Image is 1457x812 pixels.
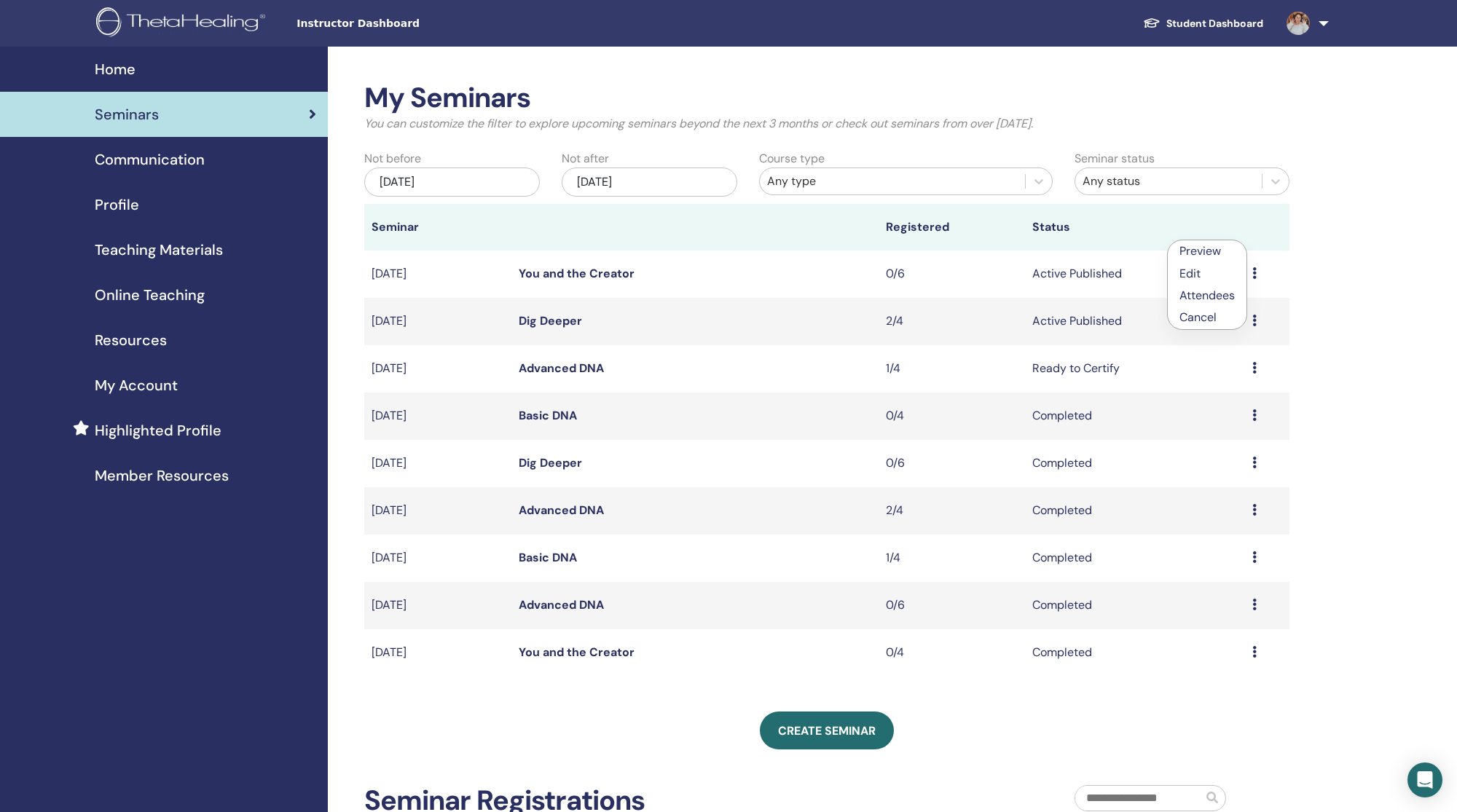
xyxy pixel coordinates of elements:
[95,374,178,396] span: My Account
[562,150,609,167] label: Not after
[364,393,511,440] td: [DATE]
[1025,535,1245,582] td: Completed
[364,487,511,535] td: [DATE]
[1025,487,1245,535] td: Completed
[95,419,221,441] span: Highlighted Profile
[879,393,1026,440] td: 0/4
[95,103,159,125] span: Seminars
[1025,345,1245,393] td: Ready to Certify
[95,149,205,170] span: Communication
[879,204,1026,251] th: Registered
[364,150,421,167] label: Not before
[1025,251,1245,298] td: Active Published
[95,239,223,261] span: Teaching Materials
[296,16,515,31] span: Instructor Dashboard
[364,204,511,251] th: Seminar
[364,115,1289,133] p: You can customize the filter to explore upcoming seminars beyond the next 3 months or check out s...
[364,345,511,393] td: [DATE]
[767,173,1018,190] div: Any type
[1025,629,1245,677] td: Completed
[364,535,511,582] td: [DATE]
[879,251,1026,298] td: 0/6
[1179,243,1221,259] a: Preview
[760,712,894,749] a: Create seminar
[364,82,1289,115] h2: My Seminars
[879,629,1026,677] td: 0/4
[1131,10,1275,37] a: Student Dashboard
[1407,762,1442,797] div: Open Intercom Messenger
[1025,440,1245,487] td: Completed
[778,723,876,738] span: Create seminar
[364,440,511,487] td: [DATE]
[879,298,1026,345] td: 2/4
[1083,173,1254,190] div: Any status
[96,7,270,40] img: logo.png
[1179,288,1235,303] a: Attendees
[879,487,1026,535] td: 2/4
[364,629,511,677] td: [DATE]
[519,502,604,518] a: Advanced DNA
[1179,266,1201,281] a: Edit
[879,345,1026,393] td: 1/4
[519,455,582,470] a: Dig Deeper
[1025,393,1245,440] td: Completed
[519,645,635,660] a: You and the Creator
[1075,150,1155,167] label: Seminar status
[364,167,540,197] div: [DATE]
[1179,309,1235,326] p: Cancel
[95,58,136,80] span: Home
[95,194,139,216] span: Profile
[519,550,577,565] a: Basic DNA
[95,329,167,351] span: Resources
[95,284,205,306] span: Online Teaching
[95,465,229,486] span: Member Resources
[1025,582,1245,629] td: Completed
[519,266,635,281] a: You and the Creator
[519,313,582,328] a: Dig Deeper
[1025,298,1245,345] td: Active Published
[1025,204,1245,251] th: Status
[519,408,577,423] a: Basic DNA
[519,360,604,376] a: Advanced DNA
[562,167,737,197] div: [DATE]
[879,440,1026,487] td: 0/6
[759,150,825,167] label: Course type
[364,582,511,629] td: [DATE]
[364,298,511,345] td: [DATE]
[879,535,1026,582] td: 1/4
[879,582,1026,629] td: 0/6
[1287,12,1310,35] img: default.jpg
[1143,17,1161,29] img: graduation-cap-white.svg
[519,597,604,612] a: Advanced DNA
[364,251,511,298] td: [DATE]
